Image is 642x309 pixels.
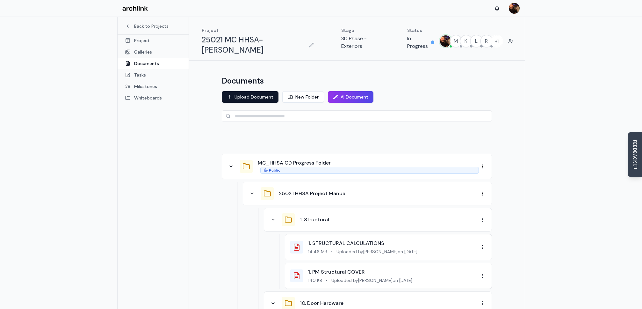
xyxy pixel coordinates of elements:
button: M [450,35,462,48]
a: Documents [118,58,189,69]
button: MC_HHSA CD Progress Folder [258,159,331,167]
p: Stage [341,27,381,33]
span: Uploaded by [PERSON_NAME] on [DATE] [331,277,412,283]
button: +1 [490,35,503,48]
a: Galleries [118,46,189,58]
a: Whiteboards [118,92,189,104]
button: L [470,35,483,48]
h1: 25021 MC HHSA-[PERSON_NAME] [202,35,305,55]
div: MC_HHSA CD Progress FolderPublic [222,154,492,179]
span: Public [269,168,280,173]
span: Uploaded by [PERSON_NAME] on [DATE] [336,248,417,255]
span: L [471,35,482,47]
a: Milestones [118,81,189,92]
span: M [450,35,462,47]
button: 10. Door Hardware [300,299,343,307]
img: MARC JONES [440,35,451,47]
span: 14.46 MB [308,248,327,255]
a: 1. STRUCTURAL CALCULATIONS [308,240,384,246]
img: MARC JONES [509,3,520,14]
p: Status [407,27,434,33]
a: 1. PM Structural COVER [308,269,365,275]
button: AI Document [328,91,373,103]
span: 140 KB [308,277,322,283]
span: • [331,248,333,255]
button: 1. Structural [300,216,329,224]
div: 1. STRUCTURAL CALCULATIONS14.46 MB•Uploaded by[PERSON_NAME]on [DATE] [285,234,492,260]
a: Project [118,35,189,46]
button: New Folder [282,91,324,103]
p: Project [202,27,316,33]
div: 1. PM Structural COVER140 KB•Uploaded by[PERSON_NAME]on [DATE] [285,263,492,289]
button: R [480,35,493,48]
a: Back to Projects [125,23,181,29]
button: 25021 HHSA Project Manual [279,190,347,197]
button: Upload Document [222,91,278,103]
span: R [481,35,492,47]
span: + 1 [491,35,502,47]
button: MARC JONES [439,35,452,48]
span: • [326,277,328,283]
span: FEEDBACK [632,140,638,163]
button: K [460,35,472,48]
h1: Documents [222,76,264,86]
div: 1. Structural [264,208,492,232]
p: SD Phase - Exteriors [341,35,381,50]
button: Send Feedback [628,132,642,177]
div: 25021 HHSA Project Manual [243,182,492,205]
a: Tasks [118,69,189,81]
p: In Progress [407,35,429,50]
img: Archlink [122,6,148,11]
